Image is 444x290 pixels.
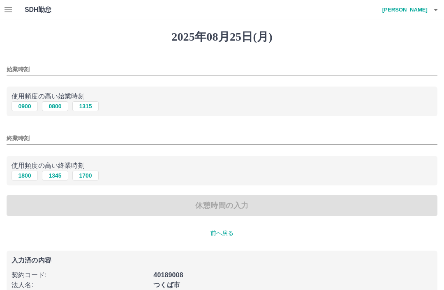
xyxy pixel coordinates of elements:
p: 入力済の内容 [12,257,432,264]
p: 法人名 : [12,280,148,290]
p: 前へ戻る [7,229,437,237]
button: 1700 [72,171,99,180]
p: 契約コード : [12,270,148,280]
button: 0900 [12,101,38,111]
p: 使用頻度の高い終業時刻 [12,161,432,171]
button: 1315 [72,101,99,111]
p: 使用頻度の高い始業時刻 [12,91,432,101]
button: 1345 [42,171,68,180]
button: 0800 [42,101,68,111]
h1: 2025年08月25日(月) [7,30,437,44]
button: 1800 [12,171,38,180]
b: 40189008 [153,272,183,279]
b: つくば市 [153,281,180,288]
